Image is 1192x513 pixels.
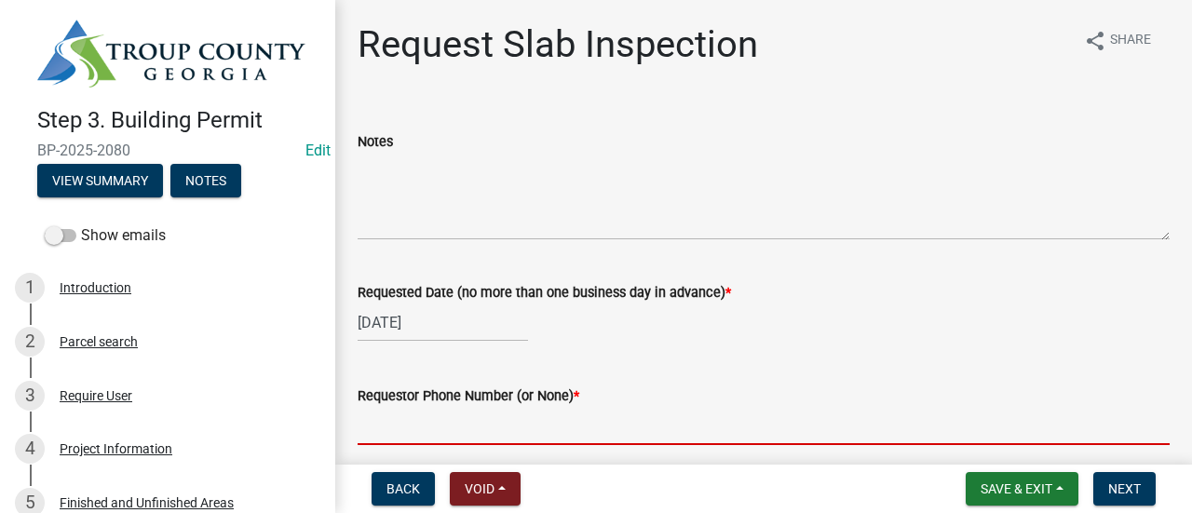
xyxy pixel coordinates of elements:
[358,136,393,149] label: Notes
[37,107,320,134] h4: Step 3. Building Permit
[15,327,45,357] div: 2
[60,281,131,294] div: Introduction
[465,481,494,496] span: Void
[37,174,163,189] wm-modal-confirm: Summary
[15,434,45,464] div: 4
[372,472,435,506] button: Back
[305,142,331,159] a: Edit
[37,164,163,197] button: View Summary
[358,304,528,342] input: mm/dd/yyyy
[966,472,1078,506] button: Save & Exit
[170,164,241,197] button: Notes
[1110,30,1151,52] span: Share
[37,20,305,88] img: Troup County, Georgia
[1108,481,1141,496] span: Next
[60,335,138,348] div: Parcel search
[1084,30,1106,52] i: share
[358,287,731,300] label: Requested Date (no more than one business day in advance)
[450,472,521,506] button: Void
[981,481,1052,496] span: Save & Exit
[1069,22,1166,59] button: shareShare
[60,442,172,455] div: Project Information
[305,142,331,159] wm-modal-confirm: Edit Application Number
[170,174,241,189] wm-modal-confirm: Notes
[1093,472,1156,506] button: Next
[358,22,758,67] h1: Request Slab Inspection
[15,381,45,411] div: 3
[15,273,45,303] div: 1
[60,389,132,402] div: Require User
[37,142,298,159] span: BP-2025-2080
[358,390,579,403] label: Requestor Phone Number (or None)
[45,224,166,247] label: Show emails
[386,481,420,496] span: Back
[60,496,234,509] div: Finished and Unfinished Areas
